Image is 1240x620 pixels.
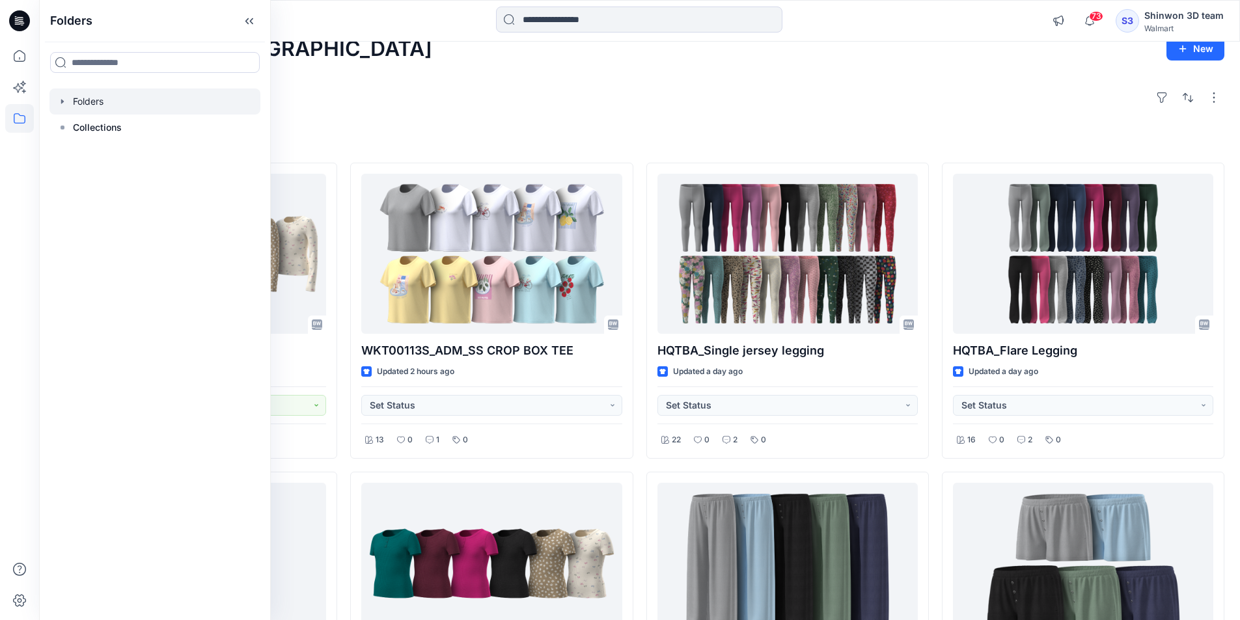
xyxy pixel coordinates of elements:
p: 16 [967,433,976,447]
button: New [1166,37,1224,61]
div: S3 [1116,9,1139,33]
p: 22 [672,433,681,447]
a: HQTBA_Flare Legging [953,174,1213,334]
p: 2 [1028,433,1032,447]
p: Updated a day ago [673,365,743,379]
p: HQTBA_Flare Legging [953,342,1213,360]
p: WKT00113S_ADM_SS CROP BOX TEE [361,342,622,360]
span: 73 [1089,11,1103,21]
p: HQTBA_Single jersey legging [657,342,918,360]
h4: Styles [55,134,1224,150]
p: 13 [376,433,384,447]
div: Shinwon 3D team [1144,8,1224,23]
p: 0 [463,433,468,447]
p: 0 [999,433,1004,447]
p: 1 [436,433,439,447]
p: 0 [704,433,710,447]
p: 0 [1056,433,1061,447]
p: 2 [733,433,737,447]
a: HQTBA_Single jersey legging [657,174,918,334]
p: Collections [73,120,122,135]
p: Updated 2 hours ago [377,365,454,379]
p: 0 [761,433,766,447]
a: WKT00113S_ADM_SS CROP BOX TEE [361,174,622,334]
div: Walmart [1144,23,1224,33]
p: Updated a day ago [969,365,1038,379]
p: 0 [407,433,413,447]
